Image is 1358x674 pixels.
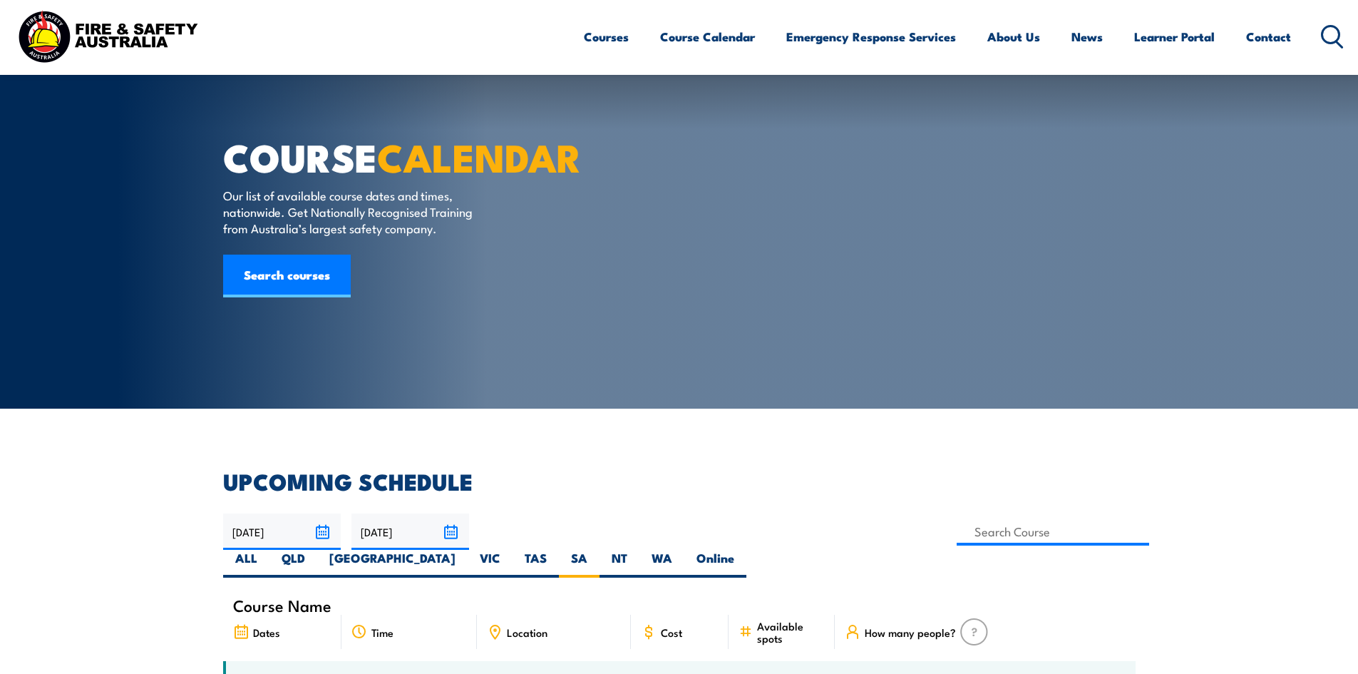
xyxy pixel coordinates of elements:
span: Time [371,626,393,638]
input: From date [223,514,341,550]
p: Our list of available course dates and times, nationwide. Get Nationally Recognised Training from... [223,187,483,237]
a: Course Calendar [660,18,755,56]
label: [GEOGRAPHIC_DATA] [317,550,468,578]
a: Contact [1246,18,1291,56]
label: NT [600,550,639,578]
label: VIC [468,550,513,578]
h2: UPCOMING SCHEDULE [223,471,1136,491]
span: How many people? [865,626,956,638]
label: SA [559,550,600,578]
a: Courses [584,18,629,56]
a: Learner Portal [1134,18,1215,56]
label: ALL [223,550,269,578]
label: WA [639,550,684,578]
label: Online [684,550,746,578]
h1: COURSE [223,140,575,173]
a: Emergency Response Services [786,18,956,56]
span: Location [507,626,547,638]
a: About Us [987,18,1040,56]
span: Available spots [757,620,825,644]
a: News [1071,18,1103,56]
span: Dates [253,626,280,638]
label: TAS [513,550,559,578]
span: Cost [661,626,682,638]
input: To date [351,514,469,550]
strong: CALENDAR [377,126,582,185]
a: Search courses [223,255,351,297]
input: Search Course [957,518,1150,546]
span: Course Name [233,599,331,611]
label: QLD [269,550,317,578]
